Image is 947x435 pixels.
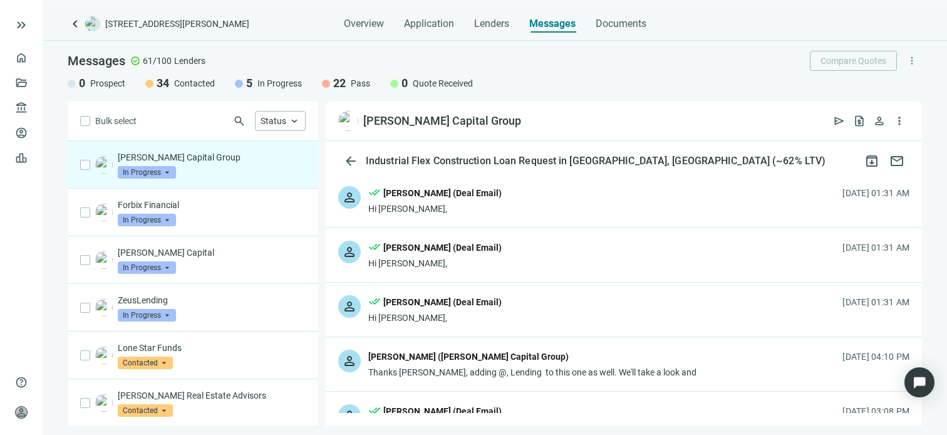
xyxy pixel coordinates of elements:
p: [PERSON_NAME] Real Estate Advisors [118,389,306,402]
img: fa057042-5c32-4372-beb9-709f7eabc3a9 [95,156,113,174]
button: more_vert [889,111,909,131]
span: In Progress [257,77,302,90]
span: Status [261,116,286,126]
span: search [233,115,246,127]
span: help [15,376,28,389]
span: Overview [344,18,384,30]
span: mail [889,154,904,169]
span: Messages [529,18,576,29]
span: more_vert [906,55,918,66]
div: [PERSON_NAME] (Deal Email) [383,241,502,254]
div: [DATE] 03:08 PM [842,404,909,418]
span: Lenders [174,55,205,67]
span: 0 [401,76,408,91]
button: archive [859,149,884,174]
span: person [342,408,357,423]
img: 6e41bef5-a3d3-424c-8a33-4c7927f6dd7d [95,347,113,364]
div: Industrial Flex Construction Loan Request in [GEOGRAPHIC_DATA], [GEOGRAPHIC_DATA] (~62% LTV) [363,155,828,167]
span: Bulk select [95,114,137,128]
div: Hi [PERSON_NAME], [368,312,502,324]
button: person [869,111,889,131]
span: [STREET_ADDRESS][PERSON_NAME] [105,18,249,30]
div: [PERSON_NAME] (Deal Email) [383,186,502,200]
span: person [342,299,357,314]
p: Lone Star Funds [118,342,306,354]
span: keyboard_arrow_up [289,115,300,127]
span: person [873,115,886,127]
img: 9c74dd18-5a3a-48e1-bbf5-cac8b8b48b2c [95,204,113,221]
span: Contacted [174,77,215,90]
div: [PERSON_NAME] ([PERSON_NAME] Capital Group) [368,350,569,364]
span: Contacted [118,404,173,417]
span: 0 [79,76,85,91]
span: done_all [368,404,381,421]
button: request_quote [849,111,869,131]
button: keyboard_double_arrow_right [14,18,29,33]
div: [DATE] 01:31 AM [842,295,909,309]
div: [PERSON_NAME] (Deal Email) [383,404,502,418]
div: [DATE] 04:10 PM [842,350,909,364]
div: Open Intercom Messenger [904,367,934,397]
span: Prospect [90,77,125,90]
span: Contacted [118,357,173,369]
span: archive [864,154,879,169]
button: arrow_back [338,149,363,174]
span: done_all [368,186,381,202]
button: send [829,111,849,131]
span: arrow_back [343,154,358,169]
span: In Progress [118,309,176,322]
p: [PERSON_NAME] Capital Group [118,151,306,164]
span: Messages [68,53,125,68]
span: Documents [596,18,646,30]
img: 050ecbbc-33a4-4638-ad42-49e587a38b20 [95,251,113,269]
span: person [15,406,28,419]
img: deal-logo [85,16,100,31]
div: [PERSON_NAME] Capital Group [363,113,521,128]
button: Compare Quotes [810,51,897,71]
img: 6f99175b-c9c0-45d6-a604-2174e82a15ec [95,299,113,317]
p: Forbix Financial [118,199,306,211]
div: Hi [PERSON_NAME], [368,257,502,270]
span: Lenders [474,18,509,30]
span: person [342,354,357,369]
p: [PERSON_NAME] Capital [118,246,306,259]
p: ZeusLending [118,294,306,307]
span: check_circle [130,56,140,66]
span: done_all [368,241,381,257]
span: In Progress [118,214,176,226]
span: request_quote [853,115,866,127]
img: 3cca2028-de20-48b0-9a8c-476da54b7dac [95,394,113,412]
div: Thanks [PERSON_NAME], adding @, Lending to this one as well. We'll take a look and [368,366,696,379]
span: 34 [157,76,169,91]
a: keyboard_arrow_left [68,16,83,31]
span: person [342,190,357,205]
span: more_vert [893,115,906,127]
span: account_balance [15,102,24,114]
img: fa057042-5c32-4372-beb9-709f7eabc3a9 [338,111,358,131]
div: [DATE] 01:31 AM [842,186,909,200]
button: more_vert [902,51,922,71]
span: In Progress [118,261,176,274]
span: person [342,244,357,259]
div: [PERSON_NAME] (Deal Email) [383,295,502,309]
span: Pass [351,77,370,90]
span: done_all [368,295,381,312]
span: In Progress [118,166,176,179]
span: 61/100 [143,55,172,67]
button: mail [884,149,909,174]
span: 22 [333,76,346,91]
span: 5 [246,76,252,91]
div: Hi [PERSON_NAME], [368,202,502,215]
span: Quote Received [413,77,473,90]
span: send [833,115,846,127]
span: Application [404,18,454,30]
div: [DATE] 01:31 AM [842,241,909,254]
